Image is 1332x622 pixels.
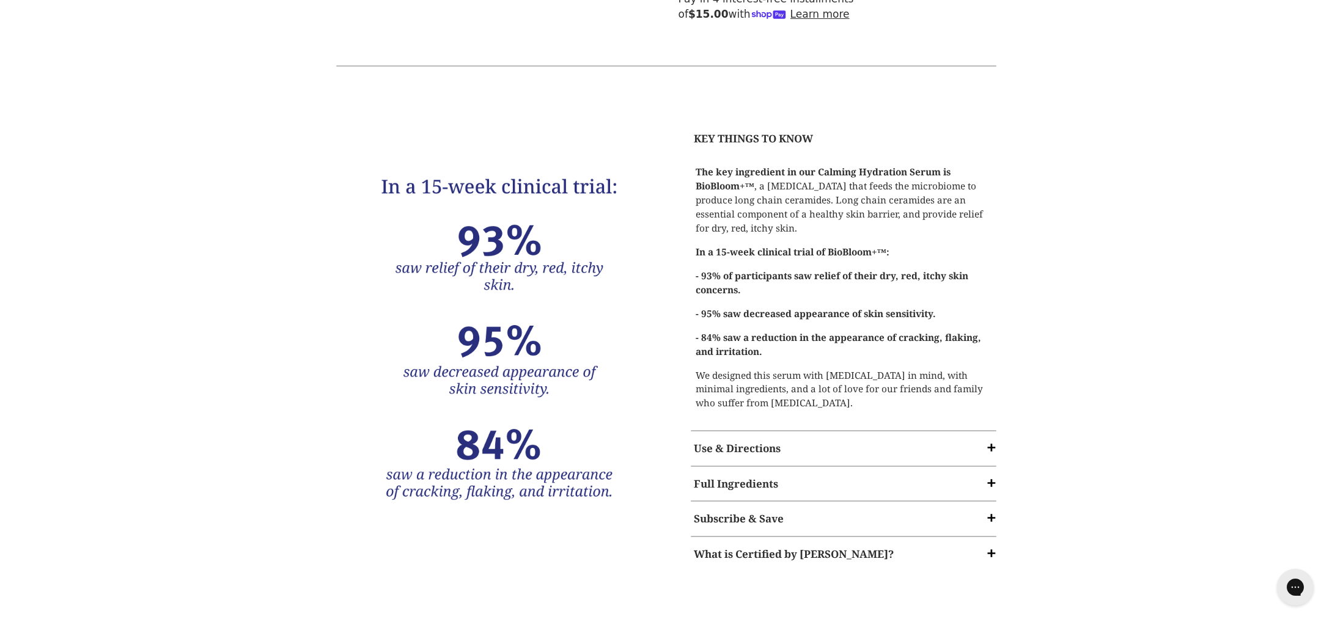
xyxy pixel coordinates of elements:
strong: The key ingredient in our Calming Hydration Serum is BioBloom+™ [696,166,951,192]
strong: What is Certified by [PERSON_NAME]? [694,547,894,561]
strong: - 84% saw a reduction in the appearance of cracking, flaking, and irritation. [696,331,981,357]
strong: In a 15-week clinical trial of BioBloom+™: [696,246,889,258]
span: Next [163,189,232,213]
div: Not enough product info [17,103,233,127]
div: Wrong product for me [17,76,233,100]
p: We designed this serum with [MEDICAL_DATA] in mind, with minimal ingredients, and a lot of love f... [694,367,993,412]
button: NextNext [161,189,233,213]
div: Still figuring out my skin issues [17,131,233,155]
input: Other [45,159,232,181]
iframe: Gorgias live chat messenger [1271,565,1320,610]
strong: Full Ingredients [694,477,778,491]
strong: Subscribe & Save [694,511,784,525]
p: What was missing? [17,49,233,64]
strong: KEY THINGS TO KNOW [694,131,813,145]
strong: - 93% of participants saw relief of their dry, red, itchy skin concerns. [696,269,968,296]
p: , a [MEDICAL_DATA] that feeds the microbiome to produce long chain ceramides. Long chain ceramide... [694,163,993,237]
strong: Before you go! [17,20,106,46]
strong: - 95% saw decreased appearance of skin sensitivity. [696,307,936,320]
strong: Use & Directions [694,441,781,455]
